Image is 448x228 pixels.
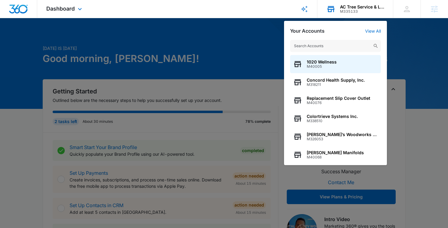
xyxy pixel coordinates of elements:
[307,96,370,101] span: Replacement Slip Cover Outlet
[307,83,365,87] span: M318211
[290,128,381,146] button: [PERSON_NAME]’s Woodworks & DiscountsM326053
[307,101,370,105] span: M40076
[365,28,381,34] a: View All
[307,150,364,155] span: [PERSON_NAME] Manifolds
[290,109,381,128] button: Colortrieve Systems Inc.M338510
[340,9,384,14] div: account id
[307,155,364,159] span: M40068
[307,132,378,137] span: [PERSON_NAME]’s Woodworks & Discounts
[290,55,381,73] button: 1020 WellnessM40005
[290,28,325,34] h2: Your Accounts
[290,40,381,52] input: Search Accounts
[307,78,365,83] span: Concord Health Supply, Inc.
[307,119,358,123] span: M338510
[307,137,378,141] span: M326053
[307,64,337,69] span: M40005
[340,5,384,9] div: account name
[307,114,358,119] span: Colortrieve Systems Inc.
[307,60,337,64] span: 1020 Wellness
[290,146,381,164] button: [PERSON_NAME] ManifoldsM40068
[290,73,381,91] button: Concord Health Supply, Inc.M318211
[46,5,75,12] span: Dashboard
[290,91,381,109] button: Replacement Slip Cover OutletM40076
